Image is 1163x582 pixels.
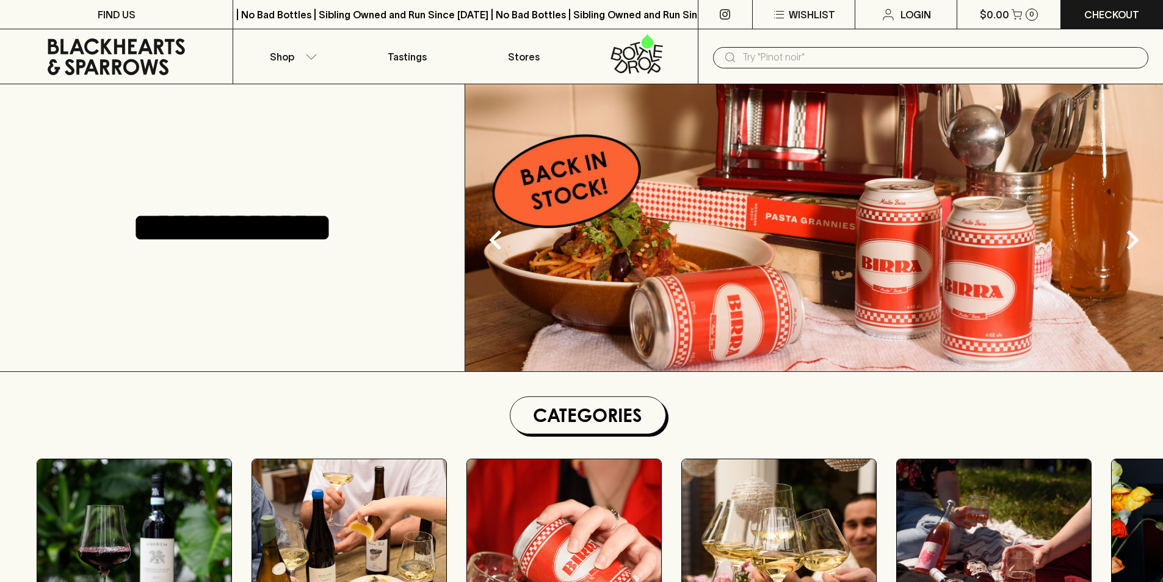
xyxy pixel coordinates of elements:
[465,84,1163,371] img: optimise
[900,7,931,22] p: Login
[98,7,136,22] p: FIND US
[742,48,1139,67] input: Try "Pinot noir"
[471,216,520,264] button: Previous
[233,29,349,84] button: Shop
[1029,11,1034,18] p: 0
[508,49,540,64] p: Stores
[388,49,427,64] p: Tastings
[980,7,1009,22] p: $0.00
[789,7,835,22] p: Wishlist
[466,29,582,84] a: Stores
[1084,7,1139,22] p: Checkout
[349,29,465,84] a: Tastings
[270,49,294,64] p: Shop
[1108,216,1157,264] button: Next
[515,402,661,429] h1: Categories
